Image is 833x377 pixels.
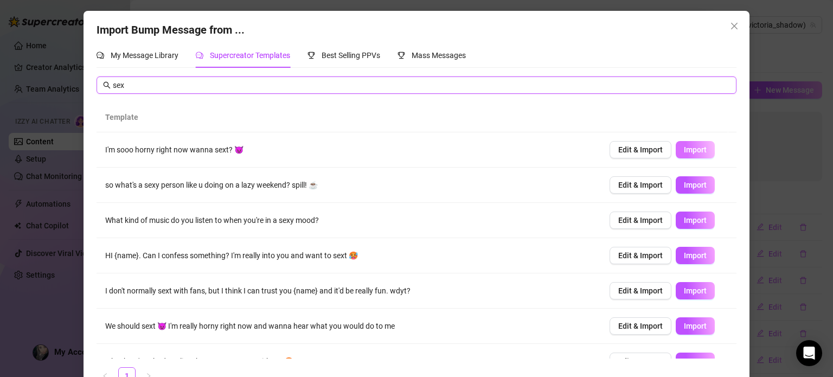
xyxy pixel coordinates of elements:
button: Edit & Import [610,247,671,264]
button: Edit & Import [610,353,671,370]
td: I don't normally sext with fans, but I think I can trust you {name} and it'd be really fun. wdyt? [97,273,601,309]
button: Edit & Import [610,212,671,229]
span: search [103,81,111,89]
button: Edit & Import [610,317,671,335]
span: Edit & Import [618,181,663,189]
button: Import [676,247,715,264]
button: Import [676,212,715,229]
span: Edit & Import [618,251,663,260]
span: Best Selling PPVs [322,51,380,60]
span: Supercreator Templates [210,51,290,60]
span: My Message Library [111,51,178,60]
span: Import [684,216,707,225]
td: HI {name}. Can I confess something? I'm really into you and want to sext 🥵 [97,238,601,273]
span: Import [684,145,707,154]
span: Import [684,251,707,260]
button: Edit & Import [610,282,671,299]
button: Close [726,17,743,35]
div: Open Intercom Messenger [796,340,822,366]
th: Template [97,103,593,132]
span: Edit & Import [618,145,663,154]
span: close [730,22,739,30]
span: trophy [307,52,315,59]
td: What kind of music do you listen to when you're in a sexy mood? [97,203,601,238]
span: Close [726,22,743,30]
button: Edit & Import [610,176,671,194]
td: I'm sooo horny right now wanna sext? 😈 [97,132,601,168]
span: Import [684,286,707,295]
span: Import [684,181,707,189]
td: so what's a sexy person like u doing on a lazy weekend? spill! ☕ [97,168,601,203]
button: Edit & Import [610,141,671,158]
button: Import [676,317,715,335]
span: Edit & Import [618,216,663,225]
span: Edit & Import [618,286,663,295]
span: Mass Messages [412,51,466,60]
span: comment [196,52,203,59]
button: Import [676,353,715,370]
input: Search messages... [113,79,731,91]
span: Import [684,357,707,366]
span: trophy [398,52,405,59]
span: Edit & Import [618,322,663,330]
td: We should sext 😈 I'm really horny right now and wanna hear what you would do to me [97,309,601,344]
span: Edit & Import [618,357,663,366]
button: Import [676,141,715,158]
span: Import Bump Message from ... [97,23,245,36]
button: Import [676,176,715,194]
span: comment [97,52,104,59]
span: Import [684,322,707,330]
button: Import [676,282,715,299]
